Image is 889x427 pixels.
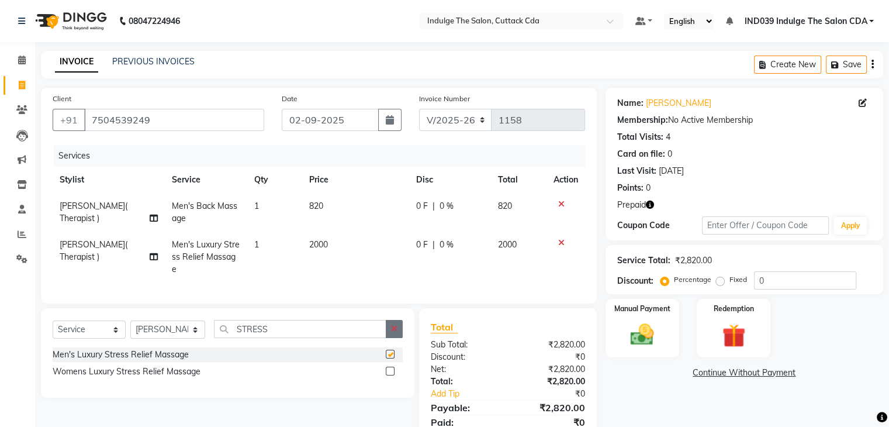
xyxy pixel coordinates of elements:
input: Search or Scan [214,320,386,338]
div: Name: [617,97,644,109]
span: Total [431,321,458,333]
a: Continue Without Payment [608,367,881,379]
span: 0 F [416,200,428,212]
div: 0 [667,148,672,160]
span: [PERSON_NAME]( Therapist ) [60,201,127,223]
div: Points: [617,182,644,194]
span: 820 [309,201,323,211]
th: Qty [247,167,302,193]
span: Men's Back Massage [172,201,237,223]
div: Discount: [422,351,508,363]
a: PREVIOUS INVOICES [112,56,195,67]
div: Service Total: [617,254,670,267]
span: [PERSON_NAME]( Therapist ) [60,239,127,262]
div: Total Visits: [617,131,663,143]
div: Payable: [422,401,508,415]
div: 4 [666,131,670,143]
div: ₹2,820.00 [508,363,594,376]
button: Apply [833,217,867,235]
div: Last Visit: [617,165,656,177]
th: Action [546,167,585,193]
label: Manual Payment [614,304,670,314]
span: Men's Luxury Stress Relief Massage [172,239,240,274]
div: Sub Total: [422,339,508,351]
span: 0 % [440,200,454,212]
div: Card on file: [617,148,665,160]
span: | [433,239,435,251]
label: Redemption [714,304,754,314]
div: Services [54,145,594,167]
div: 0 [646,182,651,194]
label: Percentage [674,274,711,285]
input: Search by Name/Mobile/Email/Code [84,109,264,131]
div: Membership: [617,114,668,126]
th: Service [165,167,247,193]
label: Date [282,94,298,104]
div: ₹2,820.00 [508,339,594,351]
span: 1 [254,201,259,211]
span: 2000 [309,239,328,250]
div: ₹0 [508,351,594,363]
button: Save [826,56,867,74]
th: Stylist [53,167,165,193]
div: Men's Luxury Stress Relief Massage [53,349,189,361]
th: Disc [409,167,491,193]
span: 0 % [440,239,454,251]
a: [PERSON_NAME] [646,97,711,109]
div: Discount: [617,275,653,287]
label: Invoice Number [419,94,470,104]
div: Womens Luxury Stress Relief Massage [53,366,200,378]
div: ₹0 [522,388,593,400]
label: Fixed [729,274,747,285]
div: ₹2,820.00 [508,401,594,415]
a: Add Tip [422,388,522,400]
span: 820 [498,201,512,211]
input: Enter Offer / Coupon Code [702,216,829,235]
label: Client [53,94,71,104]
span: IND039 Indulge The Salon CDA [744,15,867,27]
div: Net: [422,363,508,376]
div: [DATE] [659,165,684,177]
th: Total [491,167,546,193]
img: _gift.svg [715,321,753,350]
img: _cash.svg [623,321,661,348]
button: Create New [754,56,821,74]
div: No Active Membership [617,114,871,126]
button: +91 [53,109,85,131]
div: ₹2,820.00 [508,376,594,388]
img: logo [30,5,110,37]
span: Prepaid [617,199,646,211]
span: | [433,200,435,212]
span: 1 [254,239,259,250]
span: 0 F [416,239,428,251]
div: ₹2,820.00 [675,254,712,267]
span: 2000 [498,239,517,250]
b: 08047224946 [129,5,180,37]
div: Coupon Code [617,219,702,232]
div: Total: [422,376,508,388]
a: INVOICE [55,51,98,73]
th: Price [302,167,409,193]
